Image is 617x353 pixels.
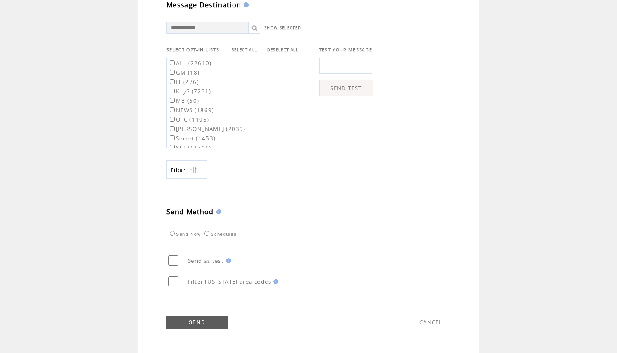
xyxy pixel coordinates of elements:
input: [PERSON_NAME] (2039) [170,126,175,131]
img: filters.png [190,161,197,179]
input: Secret (1453) [170,135,175,140]
img: help.gif [241,2,249,7]
input: KeyS (7231) [170,89,175,93]
input: STT (11701) [170,145,175,150]
input: Scheduled [204,231,209,236]
label: STT (11701) [168,144,211,151]
img: help.gif [224,258,231,263]
span: TEST YOUR MESSAGE [319,47,373,53]
label: IT (276) [168,78,199,86]
input: GM (18) [170,70,175,75]
a: Filter [166,160,207,179]
label: Send Now [168,232,201,237]
label: KeyS (7231) [168,88,211,95]
label: MB (50) [168,97,199,104]
input: MB (50) [170,98,175,103]
label: GM (18) [168,69,200,76]
a: DESELECT ALL [267,47,299,53]
span: SELECT OPT-IN LISTS [166,47,219,53]
a: CANCEL [419,319,442,326]
span: Show filters [171,167,186,173]
img: help.gif [214,209,221,214]
span: Send Method [166,207,214,216]
label: Secret (1453) [168,135,215,142]
label: Scheduled [202,232,237,237]
a: SHOW SELECTED [264,25,301,31]
label: [PERSON_NAME] (2039) [168,125,246,133]
label: NEWS (1869) [168,107,214,114]
input: Send Now [170,231,175,236]
input: OTC (1105) [170,117,175,122]
a: SEND [166,316,228,329]
a: SEND TEST [319,80,373,96]
label: ALL (22610) [168,60,212,67]
a: SELECT ALL [232,47,257,53]
span: Send as test [188,257,224,264]
input: NEWS (1869) [170,107,175,112]
label: OTC (1105) [168,116,209,123]
span: | [260,46,264,53]
img: help.gif [271,279,278,284]
input: ALL (22610) [170,60,175,65]
input: IT (276) [170,79,175,84]
span: Message Destination [166,0,241,9]
span: Filter [US_STATE] area codes [188,278,271,285]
